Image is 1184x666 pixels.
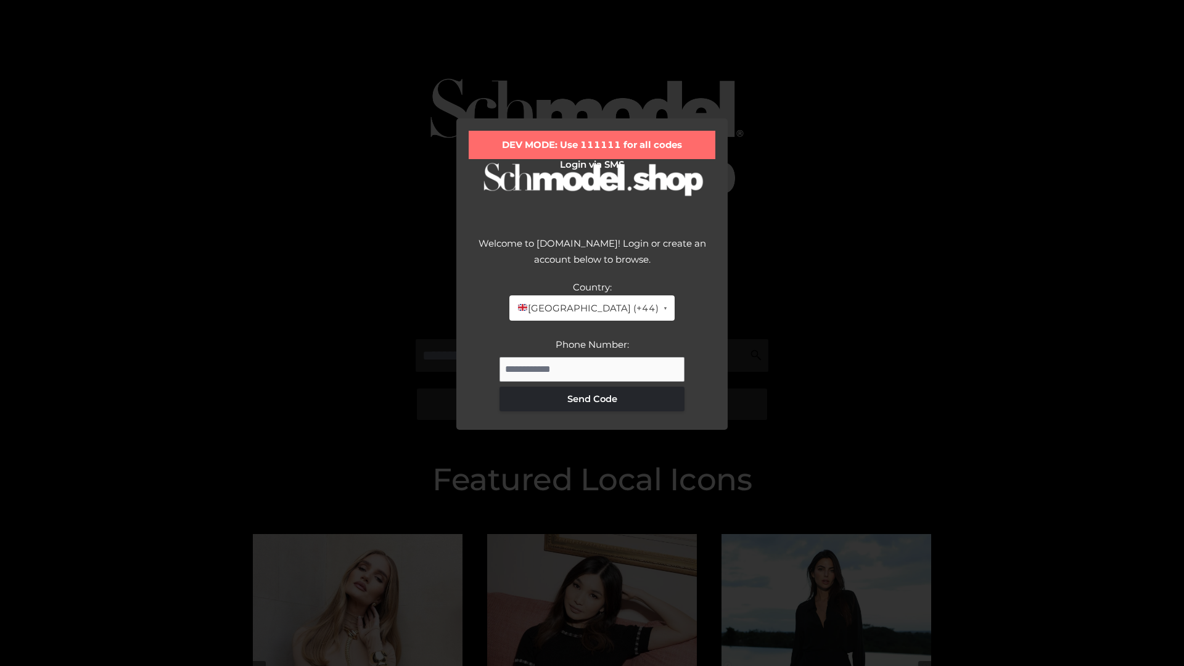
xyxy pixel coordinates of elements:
[573,281,612,293] label: Country:
[469,159,715,170] h2: Login via SMS
[518,303,527,312] img: 🇬🇧
[469,236,715,279] div: Welcome to [DOMAIN_NAME]! Login or create an account below to browse.
[499,387,684,411] button: Send Code
[469,131,715,159] div: DEV MODE: Use 111111 for all codes
[556,339,629,350] label: Phone Number:
[517,300,658,316] span: [GEOGRAPHIC_DATA] (+44)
